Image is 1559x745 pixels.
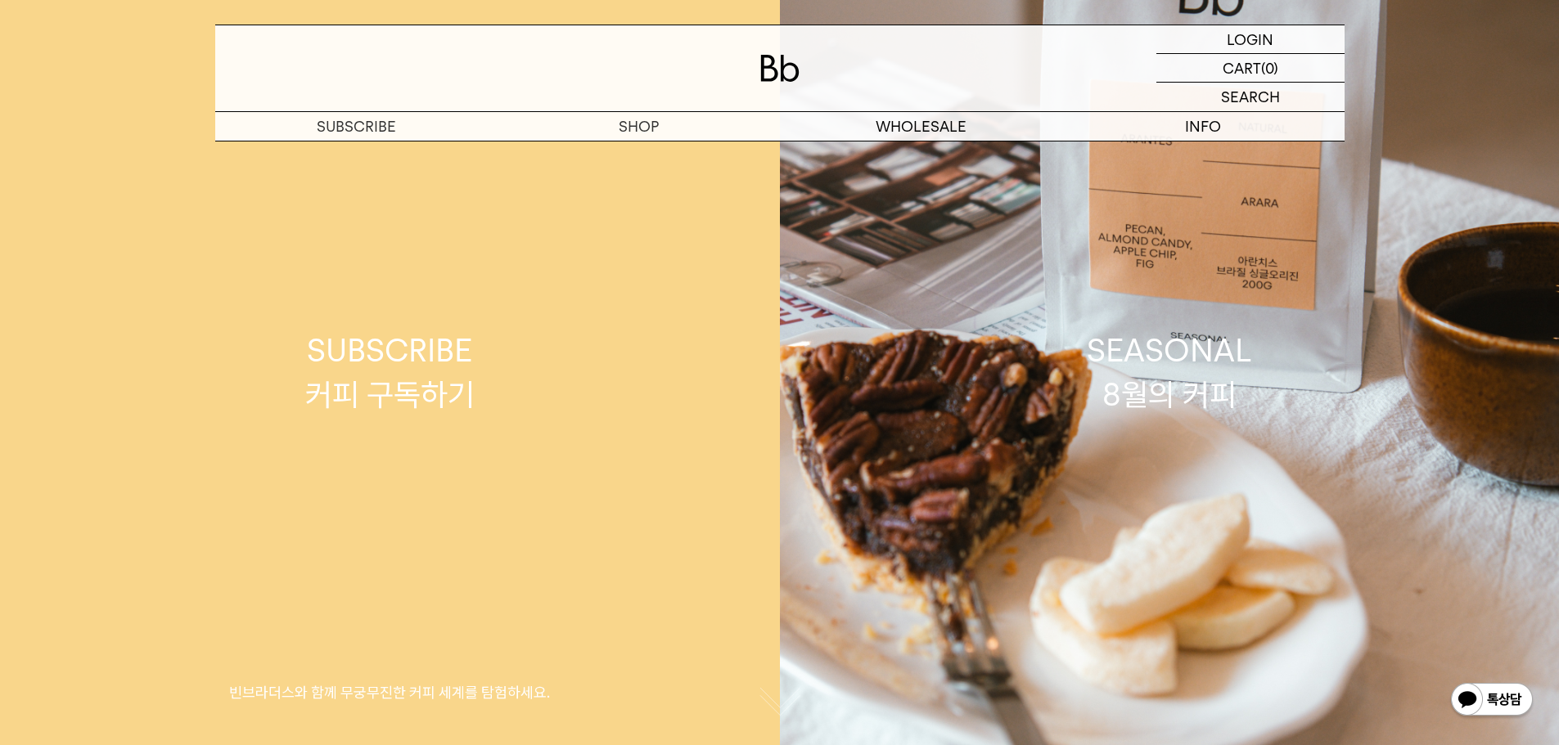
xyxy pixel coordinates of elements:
[760,55,800,82] img: 로고
[780,112,1062,141] p: WHOLESALE
[1062,112,1345,141] p: INFO
[1261,54,1278,82] p: (0)
[1156,54,1345,83] a: CART (0)
[1221,83,1280,111] p: SEARCH
[305,329,475,415] div: SUBSCRIBE 커피 구독하기
[1087,329,1252,415] div: SEASONAL 8월의 커피
[1227,25,1273,53] p: LOGIN
[1449,681,1534,720] img: 카카오톡 채널 1:1 채팅 버튼
[215,112,498,141] a: SUBSCRIBE
[1223,54,1261,82] p: CART
[1156,25,1345,54] a: LOGIN
[498,112,780,141] a: SHOP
